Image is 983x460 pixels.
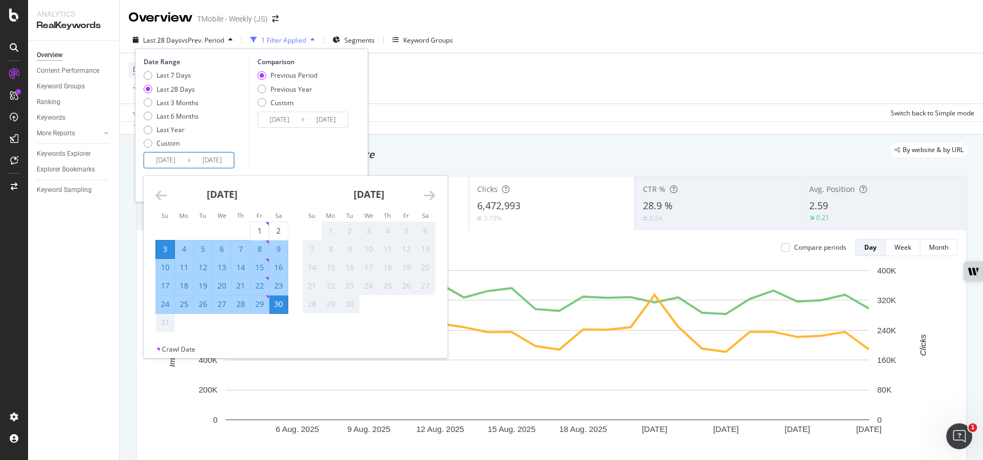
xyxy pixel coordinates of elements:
div: Previous Period [257,71,317,80]
div: 20 [213,280,231,291]
div: 3 [360,225,378,236]
td: Not available. Monday, September 29, 2025 [322,295,341,313]
small: Fr [403,211,409,219]
div: Week [894,243,911,252]
div: 9 [269,244,288,255]
div: 17 [156,280,174,291]
td: Not available. Thursday, September 18, 2025 [378,258,397,277]
td: Selected. Wednesday, August 20, 2025 [213,277,232,295]
div: 9 [341,244,359,255]
td: Selected. Wednesday, August 13, 2025 [213,258,232,277]
div: 29 [322,299,340,310]
small: Mo [179,211,188,219]
div: 13 [416,244,435,255]
div: Previous Year [270,85,312,94]
text: [DATE] [856,424,882,434]
span: 28.9 % [643,199,673,212]
div: 8 [250,244,269,255]
span: Avg. Position [809,184,855,194]
button: Segments [328,31,379,49]
img: Equal [643,217,647,220]
text: 320K [877,296,896,305]
div: 23 [269,280,288,291]
td: Selected. Friday, August 15, 2025 [250,258,269,277]
div: 4 [378,225,397,236]
div: 5 [194,244,212,255]
div: Content Performance [37,65,99,77]
div: Calendar [144,176,447,345]
td: Not available. Tuesday, September 30, 2025 [341,295,360,313]
div: Last 6 Months [144,112,199,121]
div: Last 3 Months [144,98,199,107]
td: Selected. Thursday, August 28, 2025 [232,295,250,313]
text: 0 [877,415,882,424]
div: Overview [37,50,63,61]
td: Not available. Thursday, September 4, 2025 [378,222,397,240]
div: 7 [232,244,250,255]
span: CTR % [643,184,666,194]
div: 12 [397,244,416,255]
span: Device [133,65,153,74]
div: 17 [360,262,378,273]
text: 15 Aug. 2025 [488,424,535,434]
div: 3.19% [484,214,502,223]
text: 6 Aug. 2025 [276,424,319,434]
strong: [DATE] [354,188,384,201]
a: Keyword Groups [37,81,112,92]
td: Not available. Sunday, August 31, 2025 [156,313,175,332]
button: Apply [128,104,160,121]
div: 4 [175,244,193,255]
td: Selected. Monday, August 25, 2025 [175,295,194,313]
td: Not available. Sunday, September 14, 2025 [303,258,322,277]
td: Selected. Tuesday, August 26, 2025 [194,295,213,313]
div: 25 [378,280,397,291]
td: Not available. Friday, September 12, 2025 [397,240,416,258]
div: Overview [128,9,193,27]
div: 1 [322,225,340,236]
span: Last 28 Days [143,36,181,45]
div: Custom [157,139,180,148]
div: Crawl Date [162,345,195,354]
div: Custom [144,139,199,148]
td: Selected. Saturday, August 16, 2025 [269,258,288,277]
div: Month [929,243,948,252]
td: Not available. Monday, September 1, 2025 [322,222,341,240]
text: Impressions [167,323,177,367]
svg: A chart. [145,265,950,452]
div: 27 [213,299,231,310]
div: Last 28 Days [157,85,195,94]
button: 1 Filter Applied [246,31,319,49]
td: Not available. Thursday, September 25, 2025 [378,277,397,295]
div: Ranking [37,97,60,108]
div: Last Year [144,125,199,134]
a: Keywords [37,112,112,123]
div: Date Range [144,57,246,66]
td: Selected. Saturday, August 9, 2025 [269,240,288,258]
div: 0.54 [649,214,662,223]
a: Ranking [37,97,112,108]
input: Start Date [258,112,301,127]
div: 24 [360,280,378,291]
div: Keywords Explorer [37,148,91,160]
a: Content Performance [37,65,112,77]
td: Choose Saturday, August 2, 2025 as your check-in date. It’s available. [269,222,288,240]
div: 15 [250,262,269,273]
text: 160K [877,355,896,365]
small: Th [237,211,244,219]
div: Keyword Sampling [37,184,92,196]
td: Not available. Monday, September 15, 2025 [322,258,341,277]
div: Last Year [157,125,185,134]
div: More Reports [37,128,75,139]
div: Last 7 Days [157,71,191,80]
div: 12 [194,262,212,273]
small: Su [308,211,315,219]
div: 30 [341,299,359,310]
text: 400K [877,266,896,275]
div: 0.21 [816,213,829,222]
small: Fr [256,211,262,219]
div: 30 [269,299,288,310]
div: 26 [397,280,416,291]
div: TMobile - Weekly (JS) [197,13,268,24]
div: 7 [303,244,321,255]
td: Selected. Friday, August 29, 2025 [250,295,269,313]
